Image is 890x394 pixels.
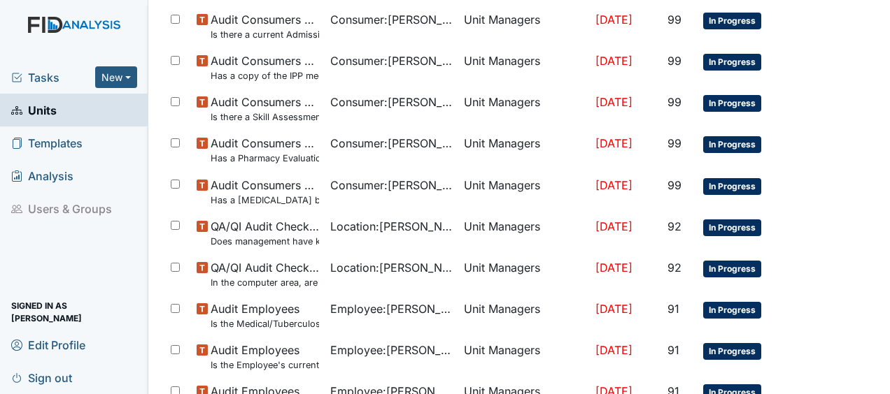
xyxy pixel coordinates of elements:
span: 99 [667,136,681,150]
small: Is the Employee's current annual Performance Evaluation on file? [211,358,319,372]
td: Unit Managers [458,295,589,336]
td: Unit Managers [458,171,589,212]
span: Audit Employees Is the Medical/Tuberculosis Assessment updated annually? [211,300,319,330]
small: In the computer area, are there any passwords that are visible? [211,276,319,289]
td: Unit Managers [458,6,589,47]
span: Consumer : [PERSON_NAME] [330,135,453,152]
span: [DATE] [595,54,633,68]
span: In Progress [703,343,761,360]
span: 92 [667,219,681,233]
small: Has a [MEDICAL_DATA] been completed for all [DEMOGRAPHIC_DATA] and [DEMOGRAPHIC_DATA] over 50 or ... [211,194,319,207]
td: Unit Managers [458,129,589,170]
small: Has a Pharmacy Evaluation been completed quarterly? [211,152,319,165]
span: 92 [667,261,681,275]
span: 99 [667,13,681,27]
td: Unit Managers [458,336,589,377]
span: Consumer : [PERSON_NAME] [330,94,453,110]
span: Audit Consumers Charts Is there a Skill Assessment completed and updated yearly (no more than one... [211,94,319,124]
span: In Progress [703,136,761,153]
td: Unit Managers [458,47,589,88]
span: Analysis [11,165,73,187]
span: Location : [PERSON_NAME]. [330,259,453,276]
span: Consumer : [PERSON_NAME] [330,52,453,69]
small: Does management have knowledge of another employee's password? [211,235,319,248]
span: [DATE] [595,261,633,275]
span: 91 [667,302,679,316]
small: Has a copy of the IPP meeting been sent to the Parent/Guardian [DATE] of the meeting? [211,69,319,82]
button: New [95,66,137,88]
td: Unit Managers [458,254,589,295]
span: [DATE] [595,136,633,150]
span: QA/QI Audit Checklist (ICF) In the computer area, are there any passwords that are visible? [211,259,319,289]
span: In Progress [703,261,761,277]
small: Is the Medical/Tuberculosis Assessment updated annually? [211,317,319,330]
span: 99 [667,54,681,68]
span: Signed in as [PERSON_NAME] [11,301,137,323]
span: Audit Employees Is the Employee's current annual Performance Evaluation on file? [211,342,319,372]
span: Employee : [PERSON_NAME] [330,300,453,317]
span: Audit Consumers Charts Has a Pharmacy Evaluation been completed quarterly? [211,135,319,165]
span: [DATE] [595,13,633,27]
span: 99 [667,178,681,192]
span: [DATE] [595,219,633,233]
span: 91 [667,343,679,357]
span: Sign out [11,367,72,388]
span: Consumer : [PERSON_NAME] [330,177,453,194]
span: Employee : [PERSON_NAME] [330,342,453,358]
span: Templates [11,132,83,154]
span: [DATE] [595,302,633,316]
small: Is there a current Admission Agreement ([DATE])? [211,28,319,41]
span: Audit Consumers Charts Has a copy of the IPP meeting been sent to the Parent/Guardian within 30 d... [211,52,319,82]
span: Units [11,99,57,121]
span: [DATE] [595,178,633,192]
span: In Progress [703,302,761,319]
span: In Progress [703,219,761,236]
span: [DATE] [595,95,633,109]
span: In Progress [703,95,761,112]
span: Audit Consumers Charts Is there a current Admission Agreement (within one year)? [211,11,319,41]
span: In Progress [703,178,761,195]
a: Tasks [11,69,95,86]
td: Unit Managers [458,88,589,129]
span: Location : [PERSON_NAME]. [330,218,453,235]
span: In Progress [703,54,761,71]
span: QA/QI Audit Checklist (ICF) Does management have knowledge of another employee's password? [211,218,319,248]
span: [DATE] [595,343,633,357]
span: 99 [667,95,681,109]
small: Is there a Skill Assessment completed and updated yearly (no more than one year old) [211,110,319,124]
span: Consumer : [PERSON_NAME] [330,11,453,28]
span: Edit Profile [11,334,85,356]
span: Audit Consumers Charts Has a colonoscopy been completed for all males and females over 50 or is t... [211,177,319,207]
span: In Progress [703,13,761,29]
td: Unit Managers [458,212,589,254]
